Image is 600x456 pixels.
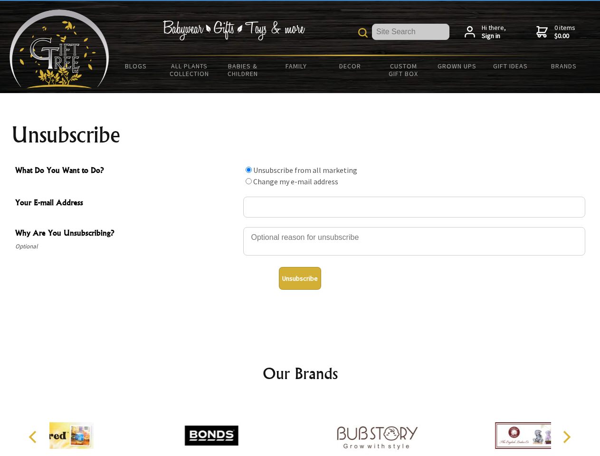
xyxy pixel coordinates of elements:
strong: $0.00 [554,32,575,40]
a: Grown Ups [430,56,484,76]
textarea: Why Are You Unsubscribing? [243,227,585,256]
a: Hi there,Sign in [465,24,506,40]
strong: Sign in [482,32,506,40]
input: Your E-mail Address [243,197,585,218]
a: Family [270,56,324,76]
button: Previous [24,427,45,447]
input: What Do You Want to Do? [246,178,252,184]
span: 0 items [554,23,575,40]
a: Brands [537,56,591,76]
a: Custom Gift Box [377,56,430,84]
h1: Unsubscribe [11,123,589,146]
a: All Plants Collection [163,56,217,84]
a: 0 items$0.00 [536,24,575,40]
a: Babies & Children [216,56,270,84]
label: Change my e-mail address [253,177,338,186]
label: Unsubscribe from all marketing [253,165,357,175]
img: Babywear - Gifts - Toys & more [162,20,305,40]
input: What Do You Want to Do? [246,167,252,173]
img: Babyware - Gifts - Toys and more... [10,9,109,88]
span: Hi there, [482,24,506,40]
a: Gift Ideas [484,56,537,76]
a: BLOGS [109,56,163,76]
span: What Do You Want to Do? [15,164,238,178]
button: Unsubscribe [279,267,321,290]
h2: Our Brands [19,362,581,385]
span: Optional [15,241,238,252]
input: Site Search [372,24,449,40]
a: Decor [323,56,377,76]
button: Next [556,427,577,447]
span: Your E-mail Address [15,197,238,210]
img: product search [358,28,368,38]
span: Why Are You Unsubscribing? [15,227,238,241]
